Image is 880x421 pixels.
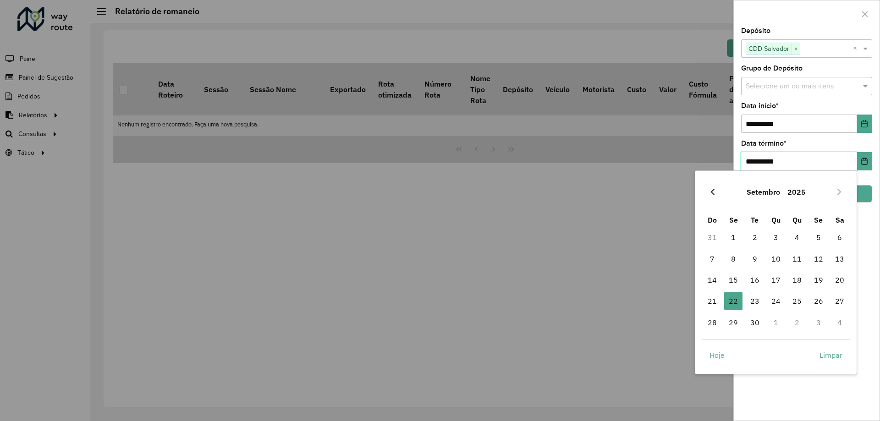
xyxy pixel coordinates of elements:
[808,248,829,269] td: 12
[741,138,786,149] label: Data término
[746,271,764,289] span: 16
[809,292,828,310] span: 26
[829,269,850,290] td: 20
[741,63,803,74] label: Grupo de Depósito
[723,290,744,312] td: 22
[788,228,806,246] span: 4
[788,271,806,289] span: 18
[765,312,786,333] td: 1
[808,227,829,248] td: 5
[786,290,808,312] td: 25
[708,215,717,224] span: Do
[767,250,785,268] span: 10
[741,100,779,111] label: Data início
[746,313,764,332] span: 30
[751,215,759,224] span: Te
[786,227,808,248] td: 4
[709,350,725,361] span: Hoje
[808,312,829,333] td: 3
[702,269,723,290] td: 14
[829,227,850,248] td: 6
[702,312,723,333] td: 28
[809,250,828,268] span: 12
[830,292,849,310] span: 27
[724,313,742,332] span: 29
[765,248,786,269] td: 10
[703,271,721,289] span: 14
[819,350,842,361] span: Limpar
[814,215,823,224] span: Se
[857,115,872,133] button: Choose Date
[765,290,786,312] td: 24
[830,271,849,289] span: 20
[744,312,765,333] td: 30
[723,227,744,248] td: 1
[829,248,850,269] td: 13
[792,44,800,55] span: ×
[808,290,829,312] td: 26
[703,313,721,332] span: 28
[788,250,806,268] span: 11
[765,227,786,248] td: 3
[771,215,781,224] span: Qu
[784,181,809,203] button: Choose Year
[744,269,765,290] td: 16
[830,250,849,268] span: 13
[829,290,850,312] td: 27
[702,290,723,312] td: 21
[744,227,765,248] td: 2
[829,312,850,333] td: 4
[786,248,808,269] td: 11
[703,250,721,268] span: 7
[743,181,784,203] button: Choose Month
[767,292,785,310] span: 24
[767,228,785,246] span: 3
[809,271,828,289] span: 19
[788,292,806,310] span: 25
[786,269,808,290] td: 18
[812,346,850,364] button: Limpar
[741,25,770,36] label: Depósito
[695,170,857,374] div: Choose Date
[744,248,765,269] td: 9
[830,228,849,246] span: 6
[702,248,723,269] td: 7
[705,185,720,199] button: Previous Month
[744,290,765,312] td: 23
[765,269,786,290] td: 17
[808,269,829,290] td: 19
[702,346,732,364] button: Hoje
[809,228,828,246] span: 5
[723,312,744,333] td: 29
[724,271,742,289] span: 15
[702,227,723,248] td: 31
[857,152,872,170] button: Choose Date
[853,43,861,54] span: Clear all
[724,250,742,268] span: 8
[836,215,844,224] span: Sa
[703,292,721,310] span: 21
[723,248,744,269] td: 8
[724,228,742,246] span: 1
[746,228,764,246] span: 2
[786,312,808,333] td: 2
[792,215,802,224] span: Qu
[767,271,785,289] span: 17
[723,269,744,290] td: 15
[746,43,792,54] span: CDD Salvador
[832,185,847,199] button: Next Month
[746,250,764,268] span: 9
[729,215,738,224] span: Se
[724,292,742,310] span: 22
[746,292,764,310] span: 23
